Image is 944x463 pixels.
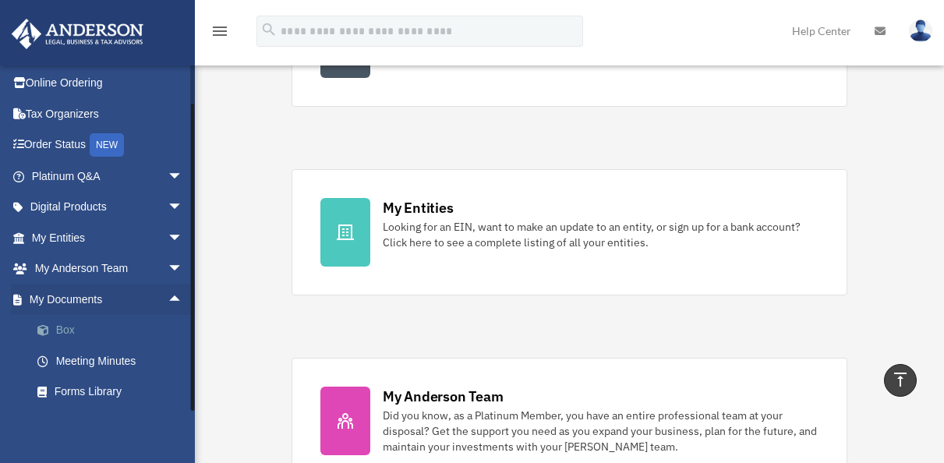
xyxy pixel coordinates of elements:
[11,129,207,161] a: Order StatusNEW
[11,161,207,192] a: Platinum Q&Aarrow_drop_down
[7,19,148,49] img: Anderson Advisors Platinum Portal
[168,284,199,316] span: arrow_drop_up
[22,345,207,376] a: Meeting Minutes
[383,387,503,406] div: My Anderson Team
[210,27,229,41] a: menu
[11,68,207,99] a: Online Ordering
[383,408,818,454] div: Did you know, as a Platinum Member, you have an entire professional team at your disposal? Get th...
[884,364,917,397] a: vertical_align_top
[383,219,818,250] div: Looking for an EIN, want to make an update to an entity, or sign up for a bank account? Click her...
[11,192,207,223] a: Digital Productsarrow_drop_down
[168,161,199,193] span: arrow_drop_down
[168,192,199,224] span: arrow_drop_down
[168,253,199,285] span: arrow_drop_down
[210,22,229,41] i: menu
[292,169,847,295] a: My Entities Looking for an EIN, want to make an update to an entity, or sign up for a bank accoun...
[22,376,207,408] a: Forms Library
[168,222,199,254] span: arrow_drop_down
[909,19,932,42] img: User Pic
[11,253,207,285] a: My Anderson Teamarrow_drop_down
[260,21,278,38] i: search
[22,315,207,346] a: Box
[891,370,910,389] i: vertical_align_top
[11,284,207,315] a: My Documentsarrow_drop_up
[11,222,207,253] a: My Entitiesarrow_drop_down
[11,98,207,129] a: Tax Organizers
[383,198,453,217] div: My Entities
[90,133,124,157] div: NEW
[22,407,207,438] a: Notarize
